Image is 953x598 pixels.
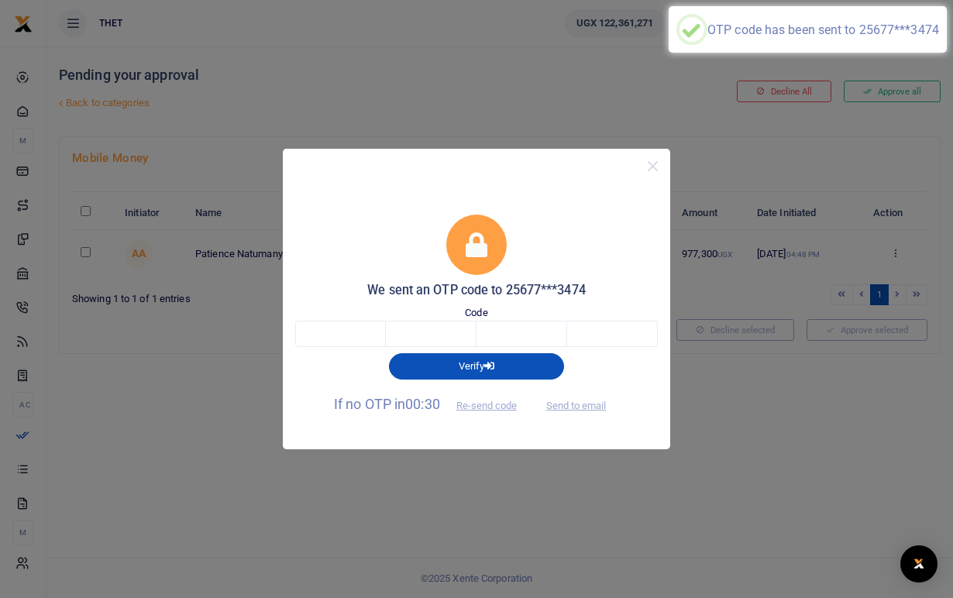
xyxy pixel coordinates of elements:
span: 00:30 [405,396,440,412]
button: Close [642,155,664,177]
div: OTP code has been sent to 25677***3474 [707,22,939,37]
div: Open Intercom Messenger [900,545,938,583]
h5: We sent an OTP code to 25677***3474 [295,283,658,298]
span: If no OTP in [334,396,530,412]
button: Verify [389,353,564,380]
label: Code [465,305,487,321]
